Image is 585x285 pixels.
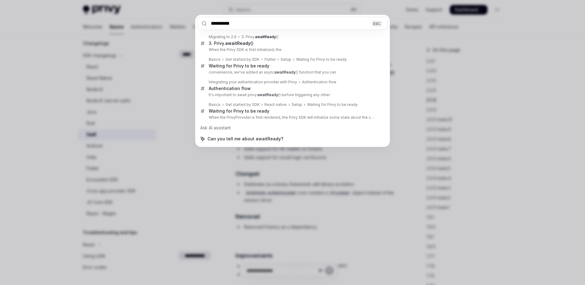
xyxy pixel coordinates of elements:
b: awaitReady [255,34,276,39]
div: Waiting for Privy to be ready [296,57,347,62]
p: convenience, we've added an async () function that you can [209,70,375,75]
b: awaitReady [225,41,250,46]
div: Waiting for Privy to be ready [209,63,269,69]
div: ESC [371,20,382,27]
div: Waiting for Privy to be ready [209,108,269,114]
div: 3. Privy. () [241,34,278,39]
div: Integrating your authentication provider with Privy [209,80,297,85]
div: Setup [281,57,291,62]
div: Basics [209,57,221,62]
div: Get started by SDK [225,102,260,107]
div: Basics [209,102,221,107]
b: awaitReady [275,70,296,74]
span: Can you tell me about awaitReady? [207,136,283,142]
div: Setup [292,102,302,107]
div: Migrating to 2.0 [209,34,236,39]
div: React native [264,102,287,107]
p: When the Privy SDK is first initialized, the [209,47,375,52]
div: Get started by SDK [225,57,260,62]
p: When the PrivyProvider is first rendered, the Privy SDK will initialize some state about the current [209,115,375,120]
div: Waiting for Privy to be ready [307,102,358,107]
div: Flutter [264,57,276,62]
div: Authentication flow [302,80,336,85]
div: Ask AI assistant [197,122,388,133]
b: awaitReady [257,92,278,97]
div: 3. Privy. () [209,41,253,46]
div: Authentication flow [209,86,251,91]
p: It's important to await privy. () before triggering any other [209,92,375,97]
